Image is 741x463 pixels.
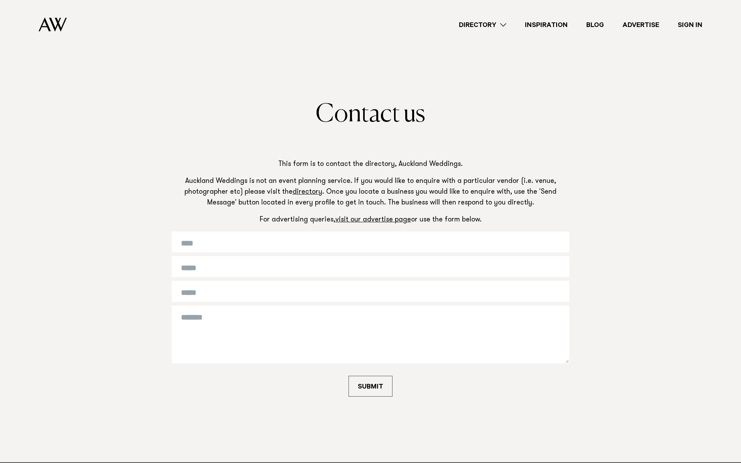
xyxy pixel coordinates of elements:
a: Inspiration [516,20,577,30]
p: For advertising queries, or use the form below. [172,215,569,226]
a: Sign In [668,20,712,30]
button: SUBMIT [349,376,392,397]
a: Advertise [613,20,668,30]
a: Blog [577,20,613,30]
p: Auckland Weddings is not an event planning service. If you would like to enquire with a particula... [172,176,569,209]
img: Auckland Weddings Logo [39,17,67,32]
h1: Contact us [172,101,569,128]
a: Directory [450,20,516,30]
a: visit our advertise page [335,216,411,223]
p: This form is to contact the directory, Auckland Weddings. [172,159,569,170]
a: directory [293,189,322,196]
